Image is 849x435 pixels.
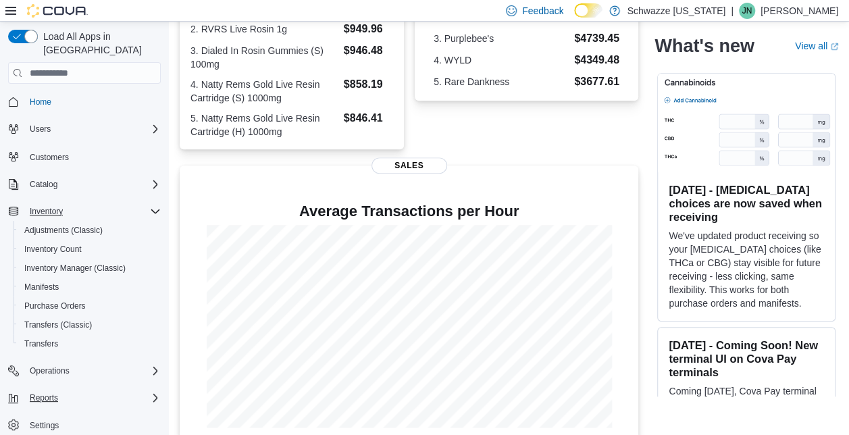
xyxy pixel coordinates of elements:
button: Inventory [3,202,166,221]
span: Catalog [30,179,57,190]
span: Feedback [522,4,563,18]
span: Transfers (Classic) [24,319,92,330]
a: Adjustments (Classic) [19,222,108,238]
span: Settings [30,420,59,431]
span: Home [30,97,51,107]
span: Inventory Manager (Classic) [19,260,161,276]
h4: Average Transactions per Hour [190,203,627,220]
a: Inventory Manager (Classic) [19,260,131,276]
button: Inventory [24,203,68,220]
button: Home [3,92,166,111]
button: Reports [3,388,166,407]
span: Inventory [30,206,63,217]
span: Users [24,121,161,137]
span: Home [24,93,161,110]
span: Load All Apps in [GEOGRAPHIC_DATA] [38,30,161,57]
p: | [731,3,734,19]
dt: 3. Dialed In Rosin Gummies (S) 100mg [190,44,338,71]
button: Transfers [14,334,166,353]
dd: $846.41 [344,110,393,126]
p: [PERSON_NAME] [761,3,838,19]
span: Manifests [19,279,161,295]
a: View allExternal link [795,41,838,51]
button: Catalog [24,176,63,193]
span: Purchase Orders [24,301,86,311]
a: Home [24,94,57,110]
span: Operations [24,363,161,379]
p: Schwazze [US_STATE] [627,3,725,19]
span: Reports [30,392,58,403]
dd: $4349.48 [574,52,619,68]
dt: 3. Purplebee's [434,32,569,45]
span: Inventory Count [24,244,82,255]
img: Cova [27,4,88,18]
dd: $3677.61 [574,74,619,90]
dt: 4. WYLD [434,53,569,67]
dd: $946.48 [344,43,393,59]
span: Customers [24,148,161,165]
span: JN [742,3,752,19]
button: Inventory Count [14,240,166,259]
div: Justin Nau [739,3,755,19]
span: Operations [30,365,70,376]
span: Reports [24,390,161,406]
button: Reports [24,390,63,406]
span: Transfers [24,338,58,349]
button: Users [24,121,56,137]
input: Dark Mode [574,3,602,18]
button: Inventory Manager (Classic) [14,259,166,278]
span: Inventory Manager (Classic) [24,263,126,274]
button: Transfers (Classic) [14,315,166,334]
dt: 2. RVRS Live Rosin 1g [190,22,338,36]
button: Customers [3,147,166,166]
button: Operations [24,363,75,379]
a: Purchase Orders [19,298,91,314]
p: We've updated product receiving so your [MEDICAL_DATA] choices (like THCa or CBG) stay visible fo... [669,229,824,310]
h3: [DATE] - Coming Soon! New terminal UI on Cova Pay terminals [669,338,824,379]
dt: 4. Natty Rems Gold Live Resin Cartridge (S) 1000mg [190,78,338,105]
dd: $858.19 [344,76,393,93]
span: Settings [24,417,161,434]
dt: 5. Rare Dankness [434,75,569,88]
svg: External link [830,43,838,51]
span: Transfers [19,336,161,352]
span: Inventory Count [19,241,161,257]
h3: [DATE] - [MEDICAL_DATA] choices are now saved when receiving [669,183,824,224]
button: Purchase Orders [14,297,166,315]
button: Users [3,120,166,138]
span: Sales [371,157,447,174]
span: Adjustments (Classic) [19,222,161,238]
span: Inventory [24,203,161,220]
span: Adjustments (Classic) [24,225,103,236]
span: Catalog [24,176,161,193]
span: Manifests [24,282,59,292]
button: Adjustments (Classic) [14,221,166,240]
a: Settings [24,417,64,434]
a: Transfers (Classic) [19,317,97,333]
dd: $949.96 [344,21,393,37]
span: Customers [30,152,69,163]
button: Settings [3,415,166,435]
dd: $4739.45 [574,30,619,47]
a: Manifests [19,279,64,295]
span: Users [30,124,51,134]
button: Manifests [14,278,166,297]
span: Purchase Orders [19,298,161,314]
button: Catalog [3,175,166,194]
h2: What's new [654,35,754,57]
a: Transfers [19,336,63,352]
button: Operations [3,361,166,380]
a: Customers [24,149,74,165]
a: Inventory Count [19,241,87,257]
span: Transfers (Classic) [19,317,161,333]
dt: 5. Natty Rems Gold Live Resin Cartridge (H) 1000mg [190,111,338,138]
